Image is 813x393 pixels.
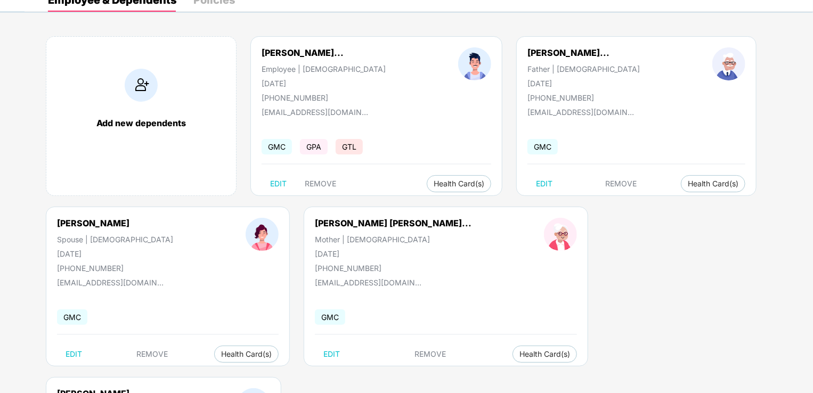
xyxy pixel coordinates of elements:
span: Health Card(s) [221,351,272,357]
div: [EMAIL_ADDRESS][DOMAIN_NAME] [315,278,421,287]
button: REMOVE [597,175,645,192]
div: Mother | [DEMOGRAPHIC_DATA] [315,235,471,244]
button: EDIT [527,175,561,192]
div: [DATE] [527,79,640,88]
button: REMOVE [128,346,177,363]
div: Spouse | [DEMOGRAPHIC_DATA] [57,235,173,244]
span: GMC [262,139,292,154]
div: [PERSON_NAME] [57,218,129,228]
span: GTL [336,139,363,154]
div: [PHONE_NUMBER] [262,93,386,102]
button: Health Card(s) [513,346,577,363]
button: EDIT [262,175,295,192]
span: EDIT [66,350,82,358]
span: Health Card(s) [519,351,570,357]
button: EDIT [315,346,348,363]
div: Add new dependents [57,118,225,128]
span: GMC [315,309,345,325]
div: [DATE] [57,249,173,258]
img: profileImage [458,47,491,80]
img: profileImage [712,47,745,80]
div: [EMAIL_ADDRESS][DOMAIN_NAME] [57,278,164,287]
span: REMOVE [137,350,168,358]
div: [PERSON_NAME]... [262,47,344,58]
span: EDIT [323,350,340,358]
div: [PERSON_NAME]... [527,47,609,58]
span: GMC [57,309,87,325]
button: Health Card(s) [681,175,745,192]
span: Health Card(s) [434,181,484,186]
div: [DATE] [262,79,386,88]
span: EDIT [270,179,287,188]
button: EDIT [57,346,91,363]
button: REMOVE [407,346,455,363]
span: GMC [527,139,558,154]
span: EDIT [536,179,552,188]
span: REMOVE [305,179,336,188]
span: Health Card(s) [688,181,738,186]
img: addIcon [125,69,158,102]
button: Health Card(s) [214,346,279,363]
div: [DATE] [315,249,471,258]
span: GPA [300,139,328,154]
button: Health Card(s) [427,175,491,192]
div: [PHONE_NUMBER] [315,264,471,273]
div: Father | [DEMOGRAPHIC_DATA] [527,64,640,73]
div: [PHONE_NUMBER] [527,93,640,102]
div: [PHONE_NUMBER] [57,264,173,273]
span: REMOVE [415,350,446,358]
span: REMOVE [605,179,637,188]
img: profileImage [544,218,577,251]
button: REMOVE [296,175,345,192]
div: [PERSON_NAME] [PERSON_NAME]... [315,218,471,228]
div: Employee | [DEMOGRAPHIC_DATA] [262,64,386,73]
div: [EMAIL_ADDRESS][DOMAIN_NAME] [527,108,634,117]
img: profileImage [246,218,279,251]
div: [EMAIL_ADDRESS][DOMAIN_NAME] [262,108,368,117]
